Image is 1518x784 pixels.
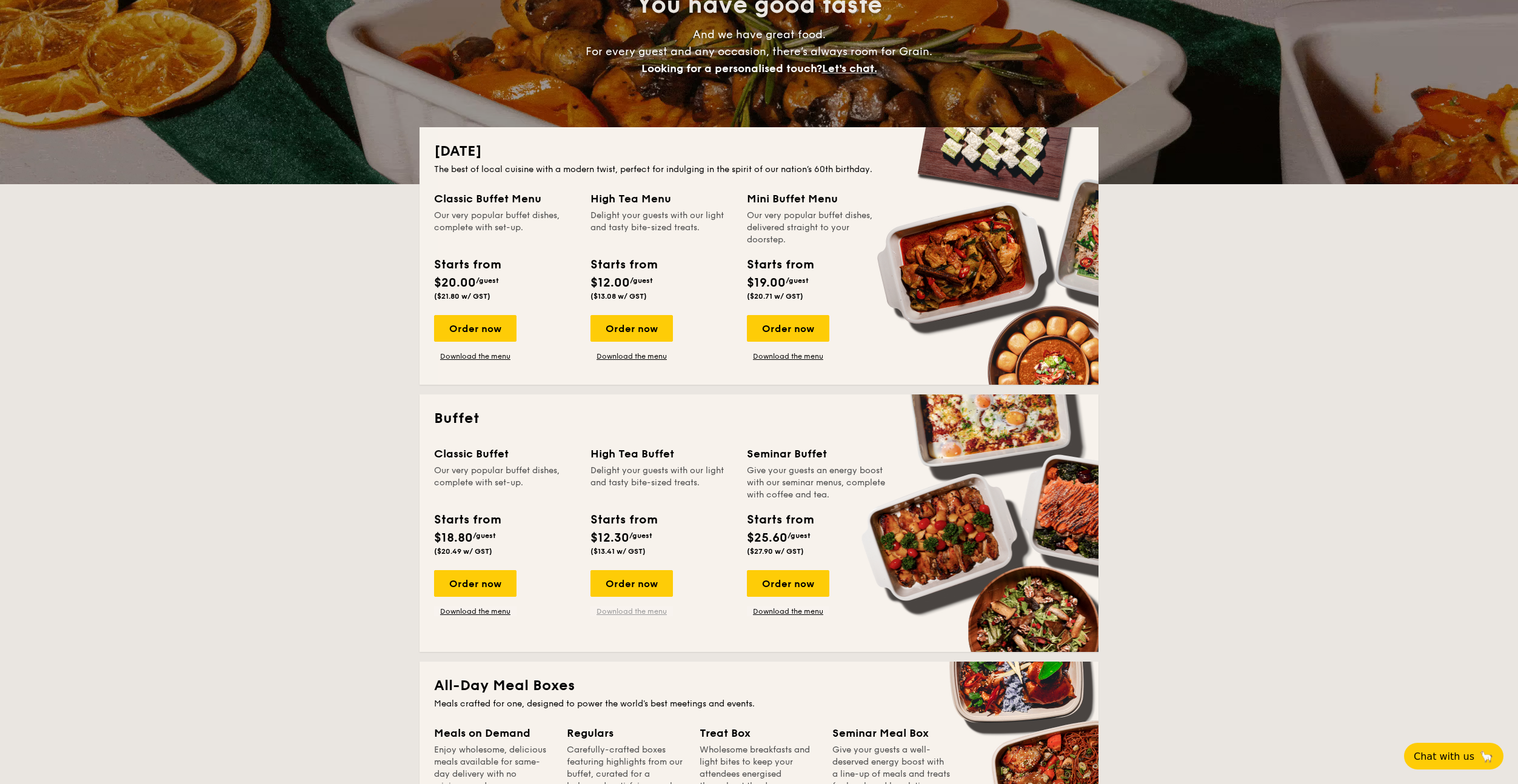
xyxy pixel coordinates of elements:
[590,190,732,207] div: High Tea Menu
[747,570,829,597] div: Order now
[434,725,552,742] div: Meals on Demand
[476,276,499,285] span: /guest
[434,315,517,342] div: Order now
[630,276,653,285] span: /guest
[590,292,647,301] span: ($13.08 w/ GST)
[434,547,492,556] span: ($20.49 w/ GST)
[747,210,889,246] div: Our very popular buffet dishes, delivered straight to your doorstep.
[747,292,803,301] span: ($20.71 w/ GST)
[434,676,1084,696] h2: All-Day Meal Boxes
[747,465,889,501] div: Give your guests an energy boost with our seminar menus, complete with coffee and tea.
[434,531,473,545] span: $18.80
[747,315,829,342] div: Order now
[434,292,490,301] span: ($21.80 w/ GST)
[590,445,732,462] div: High Tea Buffet
[434,606,517,616] a: Download the menu
[473,531,496,540] span: /guest
[629,531,652,540] span: /guest
[747,276,786,290] span: $19.00
[747,547,804,556] span: ($27.90 w/ GST)
[747,511,813,529] div: Starts from
[641,62,822,75] span: Looking for a personalised touch?
[590,531,629,545] span: $12.30
[786,276,809,285] span: /guest
[434,698,1084,710] div: Meals crafted for one, designed to power the world's best meetings and events.
[832,725,951,742] div: Seminar Meal Box
[590,606,673,616] a: Download the menu
[747,190,889,207] div: Mini Buffet Menu
[586,28,932,75] span: And we have great food. For every guest and any occasion, there’s always room for Grain.
[787,531,811,540] span: /guest
[590,570,673,597] div: Order now
[822,62,877,75] span: Let's chat.
[747,445,889,462] div: Seminar Buffet
[434,409,1084,428] h2: Buffet
[1479,749,1494,763] span: 🦙
[590,210,732,246] div: Delight your guests with our light and tasty bite-sized treats.
[434,164,1084,176] div: The best of local cuisine with a modern twist, perfect for indulging in the spirit of our nation’...
[434,190,576,207] div: Classic Buffet Menu
[434,465,576,501] div: Our very popular buffet dishes, complete with set-up.
[434,256,500,274] div: Starts from
[747,531,787,545] span: $25.60
[700,725,818,742] div: Treat Box
[590,315,673,342] div: Order now
[590,276,630,290] span: $12.00
[434,351,517,361] a: Download the menu
[434,511,500,529] div: Starts from
[434,210,576,246] div: Our very popular buffet dishes, complete with set-up.
[590,351,673,361] a: Download the menu
[747,351,829,361] a: Download the menu
[590,256,657,274] div: Starts from
[434,142,1084,161] h2: [DATE]
[590,511,657,529] div: Starts from
[434,276,476,290] span: $20.00
[747,256,813,274] div: Starts from
[1414,751,1474,762] span: Chat with us
[590,547,646,556] span: ($13.41 w/ GST)
[1404,743,1503,769] button: Chat with us🦙
[747,606,829,616] a: Download the menu
[434,570,517,597] div: Order now
[434,445,576,462] div: Classic Buffet
[590,465,732,501] div: Delight your guests with our light and tasty bite-sized treats.
[567,725,685,742] div: Regulars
